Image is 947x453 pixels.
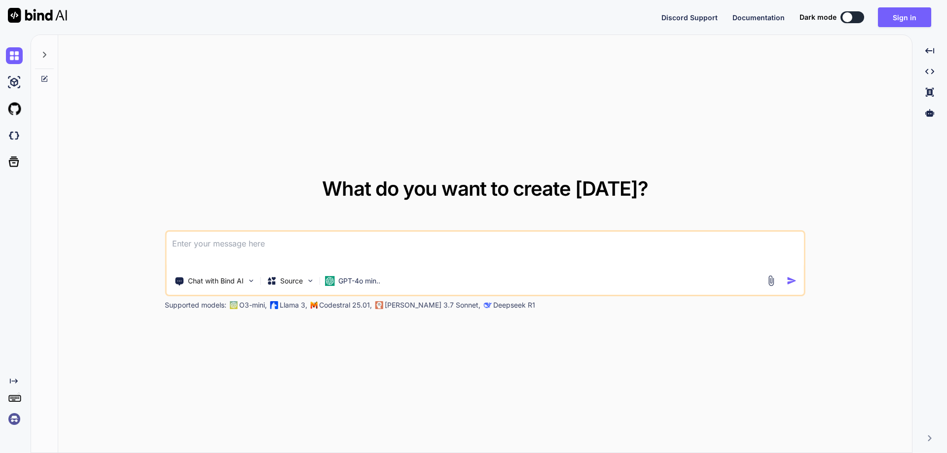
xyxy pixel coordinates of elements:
[280,276,303,286] p: Source
[325,276,334,286] img: GPT-4o mini
[319,300,372,310] p: Codestral 25.01,
[6,127,23,144] img: darkCloudIdeIcon
[270,301,278,309] img: Llama2
[493,300,535,310] p: Deepseek R1
[787,276,797,286] img: icon
[165,300,226,310] p: Supported models:
[661,13,718,22] span: Discord Support
[878,7,931,27] button: Sign in
[338,276,380,286] p: GPT-4o min..
[800,12,837,22] span: Dark mode
[8,8,67,23] img: Bind AI
[310,302,317,309] img: Mistral-AI
[6,411,23,427] img: signin
[375,301,383,309] img: claude
[306,277,314,285] img: Pick Models
[661,12,718,23] button: Discord Support
[239,300,267,310] p: O3-mini,
[6,74,23,91] img: ai-studio
[385,300,480,310] p: [PERSON_NAME] 3.7 Sonnet,
[322,176,648,201] span: What do you want to create [DATE]?
[280,300,307,310] p: Llama 3,
[229,301,237,309] img: GPT-4
[483,301,491,309] img: claude
[6,101,23,117] img: githubLight
[732,12,785,23] button: Documentation
[732,13,785,22] span: Documentation
[188,276,244,286] p: Chat with Bind AI
[765,275,777,286] img: attachment
[6,47,23,64] img: chat
[247,277,255,285] img: Pick Tools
